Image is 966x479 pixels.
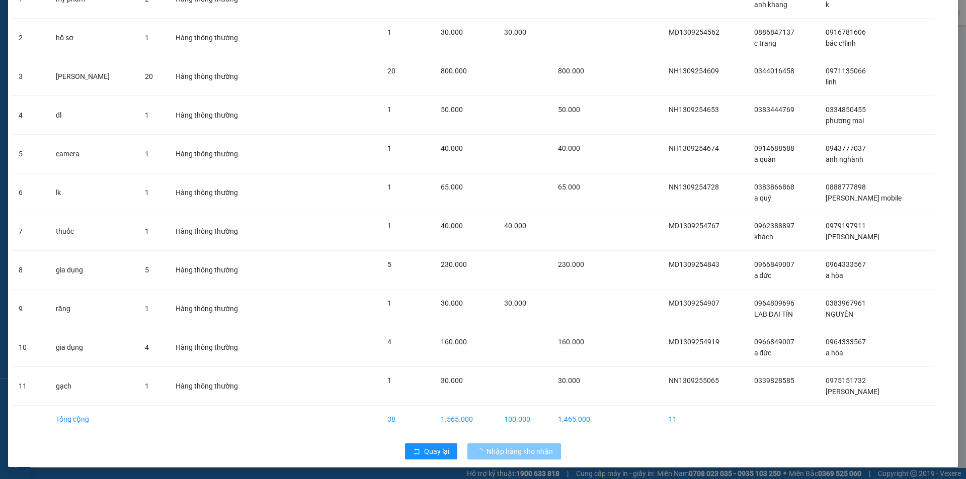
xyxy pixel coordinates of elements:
span: MD1309254767 [669,222,719,230]
span: MD1309254843 [669,260,719,268]
td: Hàng thông thường [168,57,268,96]
td: camera [48,135,137,173]
span: 160.000 [441,338,467,346]
span: MD1309254562 [669,28,719,36]
span: 1 [145,150,149,158]
td: 38 [379,406,433,433]
span: 50.000 [441,106,463,114]
span: NGUYÊN [826,310,853,318]
td: 11 [661,406,746,433]
span: 0383967961 [826,299,866,307]
td: 1.465.000 [550,406,611,433]
span: 1 [145,111,149,119]
span: [GEOGRAPHIC_DATA], [GEOGRAPHIC_DATA] ↔ [GEOGRAPHIC_DATA] [27,43,108,69]
span: LAB ĐẠI TÍN [754,310,793,318]
span: 800.000 [558,67,584,75]
span: [PERSON_NAME] [826,233,879,241]
span: linh [826,78,837,86]
span: 0979197911 [826,222,866,230]
span: 160.000 [558,338,584,346]
span: a hòa [826,349,843,357]
span: 230.000 [441,260,467,268]
span: 1 [145,227,149,235]
td: Hàng thông thường [168,135,268,173]
td: Hàng thông thường [168,251,268,290]
span: 40.000 [441,222,463,230]
span: 0964333567 [826,338,866,346]
span: 0943777037 [826,144,866,152]
button: rollbackQuay lại [405,443,457,459]
span: 5 [145,266,149,274]
span: 1 [145,305,149,313]
span: [PERSON_NAME] mobile [826,194,902,202]
span: 1 [387,183,391,191]
span: 40.000 [558,144,580,152]
td: dl [48,96,137,135]
td: thuốc [48,212,137,251]
span: NN1309254728 [669,183,719,191]
span: NH1309254609 [669,67,719,75]
span: NN1309255065 [669,376,719,385]
td: Hàng thông thường [168,19,268,57]
span: 0966849007 [754,338,794,346]
span: 1 [145,188,149,197]
td: 7 [11,212,48,251]
td: lk [48,173,137,212]
span: 65.000 [441,183,463,191]
td: 8 [11,251,48,290]
span: bác chỉnh [826,39,856,47]
span: a quân [754,155,776,163]
span: 0886847137 [754,28,794,36]
span: 30.000 [504,299,526,307]
span: 0334850455 [826,106,866,114]
span: k [826,1,829,9]
td: Hàng thông thường [168,367,268,406]
span: 0964333567 [826,260,866,268]
span: 50.000 [558,106,580,114]
span: 0966849007 [754,260,794,268]
span: MD1309254907 [669,299,719,307]
img: logo [5,46,26,96]
span: rollback [413,448,420,456]
td: gạch [48,367,137,406]
td: gia dụng [48,251,137,290]
span: 20 [387,67,395,75]
span: 0383444769 [754,106,794,114]
span: 1 [387,28,391,36]
td: Hàng thông thường [168,328,268,367]
span: NH1309254653 [669,106,719,114]
span: 30.000 [504,28,526,36]
td: Tổng cộng [48,406,137,433]
span: 4 [387,338,391,346]
span: 65.000 [558,183,580,191]
td: 6 [11,173,48,212]
td: 4 [11,96,48,135]
span: a quý [754,194,771,202]
span: a đức [754,271,772,279]
span: c trang [754,39,776,47]
span: [PERSON_NAME] [826,388,879,396]
span: 0383866868 [754,183,794,191]
span: 1 [145,34,149,42]
span: 20 [145,72,153,80]
td: 2 [11,19,48,57]
span: a đức [754,349,772,357]
span: 0888777898 [826,183,866,191]
span: 40.000 [504,222,526,230]
strong: CHUYỂN PHÁT NHANH AN PHÚ QUÝ [31,8,104,41]
span: 1 [387,106,391,114]
span: 40.000 [441,144,463,152]
td: Hàng thông thường [168,212,268,251]
span: 1 [145,382,149,390]
span: 1 [387,222,391,230]
span: khách [754,233,773,241]
span: 800.000 [441,67,467,75]
span: 30.000 [441,376,463,385]
span: 0916781606 [826,28,866,36]
button: Nhập hàng kho nhận [467,443,561,459]
td: Hàng thông thường [168,290,268,328]
span: 230.000 [558,260,584,268]
span: 5 [387,260,391,268]
span: anh khang [754,1,787,9]
span: 0964809696 [754,299,794,307]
